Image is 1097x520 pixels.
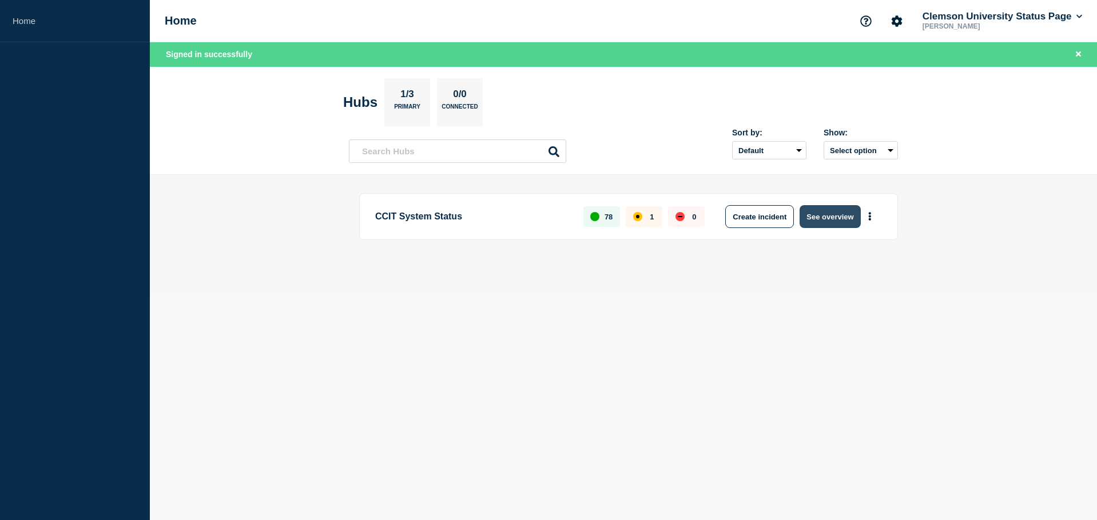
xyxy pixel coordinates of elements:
button: Create incident [725,205,794,228]
button: Clemson University Status Page [920,11,1084,22]
button: More actions [863,206,877,227]
p: 78 [605,213,613,221]
p: 1/3 [396,89,419,103]
button: See overview [800,205,860,228]
button: Account settings [885,9,909,33]
p: 0 [692,213,696,221]
button: Close banner [1071,48,1086,61]
select: Sort by [732,141,806,159]
span: Signed in successfully [166,50,252,59]
div: Sort by: [732,128,806,137]
p: [PERSON_NAME] [920,22,1039,30]
h1: Home [165,14,197,27]
p: 1 [650,213,654,221]
button: Select option [824,141,898,159]
div: down [675,212,685,221]
div: affected [633,212,642,221]
p: Connected [442,103,478,115]
p: CCIT System Status [375,205,570,228]
div: up [590,212,599,221]
h2: Hubs [343,94,377,110]
p: Primary [394,103,420,115]
div: Show: [824,128,898,137]
button: Support [854,9,878,33]
p: 0/0 [449,89,471,103]
input: Search Hubs [349,139,566,163]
